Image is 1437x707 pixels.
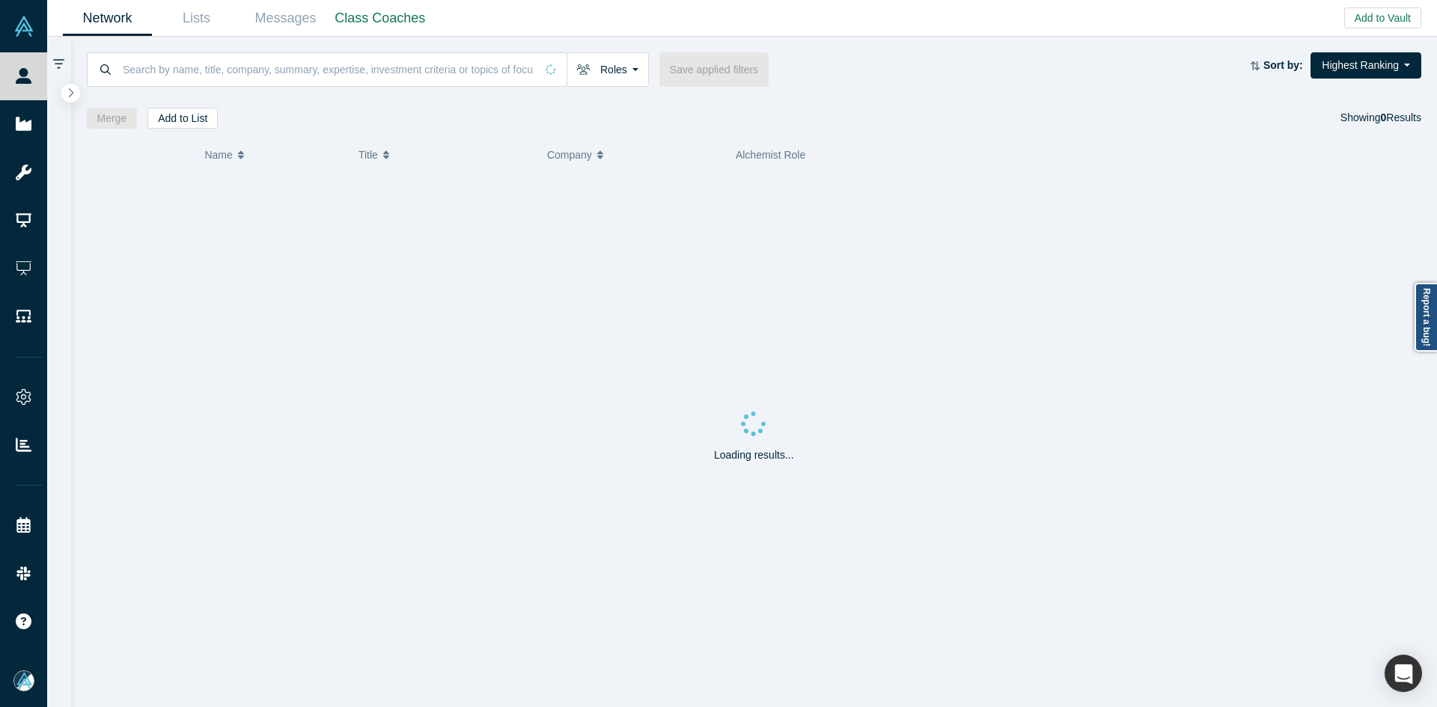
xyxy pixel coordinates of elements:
strong: 0 [1381,111,1387,123]
strong: Sort by: [1263,59,1303,71]
a: Class Coaches [330,1,430,36]
a: Lists [152,1,241,36]
button: Name [204,139,343,171]
button: Add to List [147,108,218,129]
input: Search by name, title, company, summary, expertise, investment criteria or topics of focus [121,52,535,87]
button: Roles [567,52,649,87]
button: Add to Vault [1344,7,1421,28]
button: Title [359,139,531,171]
span: Results [1381,111,1421,123]
button: Save applied filters [659,52,769,87]
div: Showing [1340,108,1421,129]
button: Company [547,139,720,171]
a: Report a bug! [1415,283,1437,352]
span: Company [547,139,592,171]
span: Title [359,139,378,171]
span: Alchemist Role [736,149,805,161]
a: Messages [241,1,330,36]
span: Name [204,139,232,171]
p: Loading results... [714,447,794,463]
button: Highest Ranking [1311,52,1421,79]
a: Network [63,1,152,36]
img: Alchemist Vault Logo [13,16,34,37]
img: Mia Scott's Account [13,670,34,691]
button: Merge [87,108,138,129]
